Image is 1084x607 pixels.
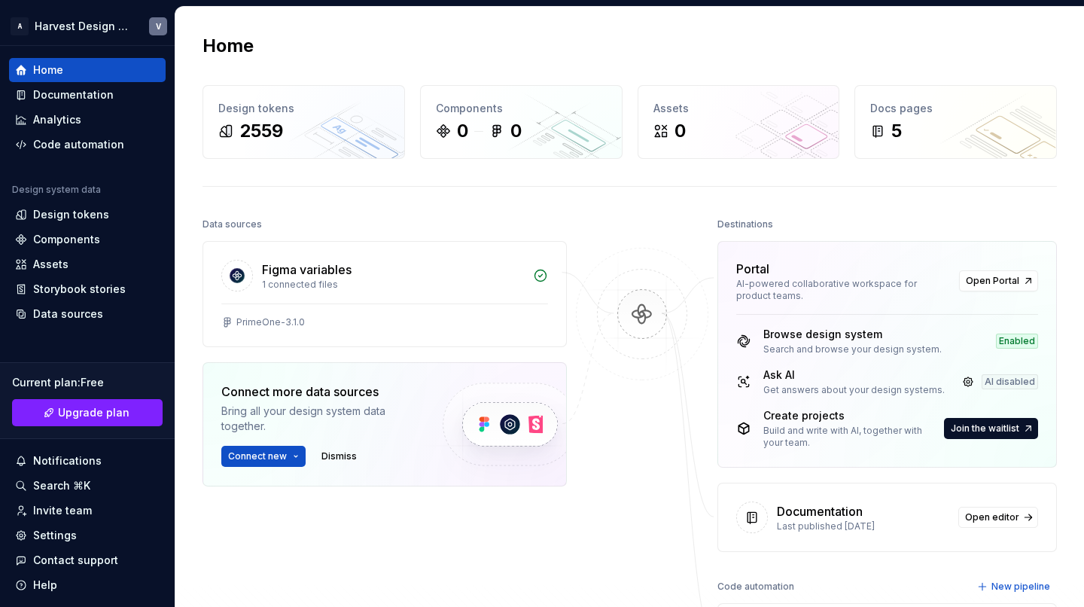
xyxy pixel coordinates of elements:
[321,450,357,462] span: Dismiss
[315,446,364,467] button: Dismiss
[33,207,109,222] div: Design tokens
[221,383,417,401] div: Connect more data sources
[33,478,90,493] div: Search ⌘K
[9,474,166,498] button: Search ⌘K
[262,279,524,291] div: 1 connected files
[236,316,305,328] div: PrimeOne-3.1.0
[221,446,306,467] button: Connect new
[951,422,1019,435] span: Join the waitlist
[9,449,166,473] button: Notifications
[33,63,63,78] div: Home
[638,85,840,159] a: Assets0
[239,119,283,143] div: 2559
[991,581,1050,593] span: New pipeline
[33,232,100,247] div: Components
[9,252,166,276] a: Assets
[717,214,773,235] div: Destinations
[58,405,129,420] span: Upgrade plan
[9,523,166,548] a: Settings
[12,184,101,196] div: Design system data
[228,450,287,462] span: Connect new
[33,307,103,322] div: Data sources
[763,425,941,449] div: Build and write with AI, together with your team.
[653,101,824,116] div: Assets
[9,83,166,107] a: Documentation
[736,278,950,302] div: AI-powered collaborative workspace for product teams.
[33,503,92,518] div: Invite team
[9,277,166,301] a: Storybook stories
[854,85,1057,159] a: Docs pages5
[763,408,941,423] div: Create projects
[763,368,945,383] div: Ask AI
[777,502,863,520] div: Documentation
[262,261,352,279] div: Figma variables
[202,34,254,58] h2: Home
[33,528,77,543] div: Settings
[510,119,522,143] div: 0
[959,270,1038,291] a: Open Portal
[763,327,942,342] div: Browse design system
[33,553,118,568] div: Contact support
[973,576,1057,597] button: New pipeline
[9,302,166,326] a: Data sources
[9,573,166,597] button: Help
[870,101,1041,116] div: Docs pages
[9,548,166,572] button: Contact support
[12,375,163,390] div: Current plan : Free
[944,418,1038,439] button: Join the waitlist
[674,119,686,143] div: 0
[12,399,163,426] button: Upgrade plan
[9,58,166,82] a: Home
[33,578,57,593] div: Help
[777,520,949,532] div: Last published [DATE]
[717,576,794,597] div: Code automation
[763,343,942,355] div: Search and browse your design system.
[958,507,1038,528] a: Open editor
[11,17,29,35] div: A
[33,87,114,102] div: Documentation
[965,511,1019,523] span: Open editor
[436,101,607,116] div: Components
[33,282,126,297] div: Storybook stories
[9,227,166,252] a: Components
[9,133,166,157] a: Code automation
[966,275,1019,287] span: Open Portal
[33,137,124,152] div: Code automation
[3,10,172,42] button: AHarvest Design SystemV
[736,260,769,278] div: Portal
[891,119,902,143] div: 5
[9,108,166,132] a: Analytics
[221,404,417,434] div: Bring all your design system data together.
[982,374,1038,389] div: AI disabled
[420,85,623,159] a: Components00
[202,241,567,347] a: Figma variables1 connected filesPrimeOne-3.1.0
[202,214,262,235] div: Data sources
[9,499,166,523] a: Invite team
[33,257,69,272] div: Assets
[202,85,405,159] a: Design tokens2559
[35,19,131,34] div: Harvest Design System
[33,112,81,127] div: Analytics
[457,119,468,143] div: 0
[996,334,1038,349] div: Enabled
[9,203,166,227] a: Design tokens
[33,453,102,468] div: Notifications
[218,101,389,116] div: Design tokens
[763,384,945,396] div: Get answers about your design systems.
[156,20,161,32] div: V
